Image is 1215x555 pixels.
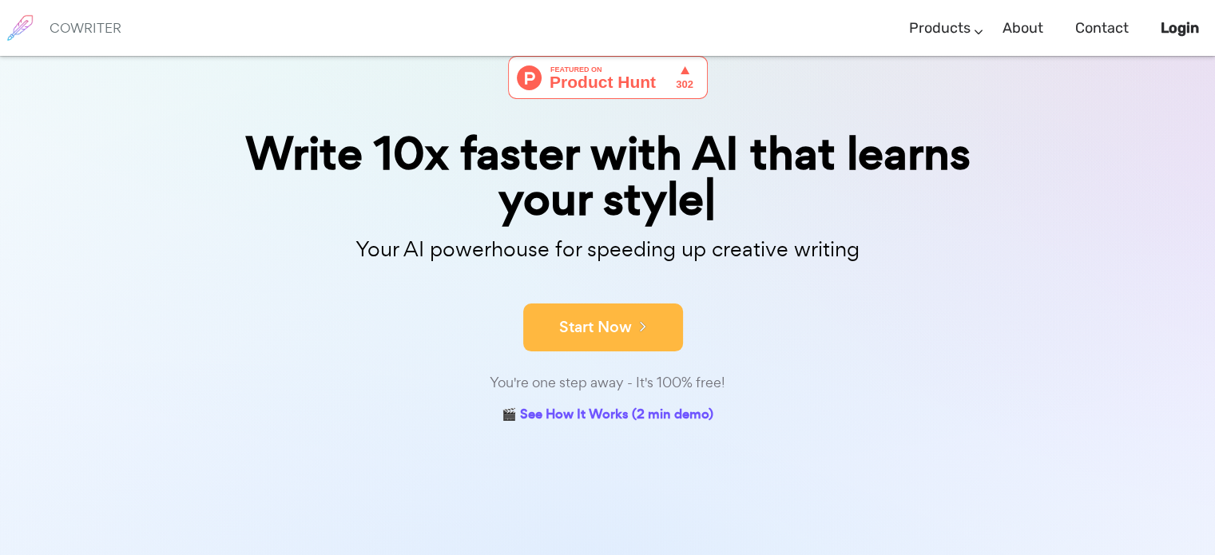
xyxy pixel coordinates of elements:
a: About [1003,5,1043,52]
a: Contact [1075,5,1129,52]
a: 🎬 See How It Works (2 min demo) [502,403,713,428]
a: Login [1161,5,1199,52]
img: Cowriter - Your AI buddy for speeding up creative writing | Product Hunt [508,56,708,99]
h6: COWRITER [50,21,121,35]
div: You're one step away - It's 100% free! [208,371,1007,394]
b: Login [1161,19,1199,37]
p: Your AI powerhouse for speeding up creative writing [208,232,1007,267]
button: Start Now [523,303,683,351]
a: Products [909,5,971,52]
div: Write 10x faster with AI that learns your style [208,131,1007,222]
